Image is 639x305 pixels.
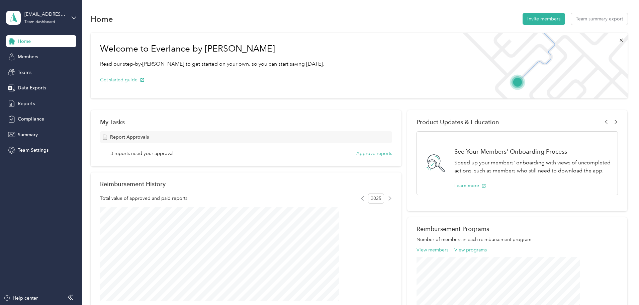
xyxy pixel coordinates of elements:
[18,116,44,123] span: Compliance
[18,131,38,138] span: Summary
[456,33,627,98] img: Welcome to everlance
[602,268,639,305] iframe: Everlance-gr Chat Button Frame
[454,246,487,253] button: View programs
[571,13,628,25] button: Team summary export
[454,182,486,189] button: Learn more
[100,119,392,126] div: My Tasks
[18,84,46,91] span: Data Exports
[24,20,55,24] div: Team dashboard
[100,195,187,202] span: Total value of approved and paid reports
[100,60,324,68] p: Read our step-by-[PERSON_NAME] to get started on your own, so you can start saving [DATE].
[417,236,618,243] p: Number of members in each reimbursement program.
[24,11,66,18] div: [EMAIL_ADDRESS][DOMAIN_NAME]
[417,119,499,126] span: Product Updates & Education
[91,15,113,22] h1: Home
[417,225,618,232] h2: Reimbursement Programs
[523,13,565,25] button: Invite members
[110,150,173,157] span: 3 reports need your approval
[4,295,38,302] button: Help center
[100,180,166,187] h2: Reimbursement History
[18,100,35,107] span: Reports
[100,44,324,54] h1: Welcome to Everlance by [PERSON_NAME]
[368,194,384,204] span: 2025
[454,159,611,175] p: Speed up your members' onboarding with views of uncompleted actions, such as members who still ne...
[18,53,38,60] span: Members
[110,134,149,141] span: Report Approvals
[18,38,31,45] span: Home
[417,246,448,253] button: View members
[454,148,611,155] h1: See Your Members' Onboarding Process
[100,76,145,83] button: Get started guide
[18,147,49,154] span: Team Settings
[356,150,392,157] button: Approve reports
[18,69,31,76] span: Teams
